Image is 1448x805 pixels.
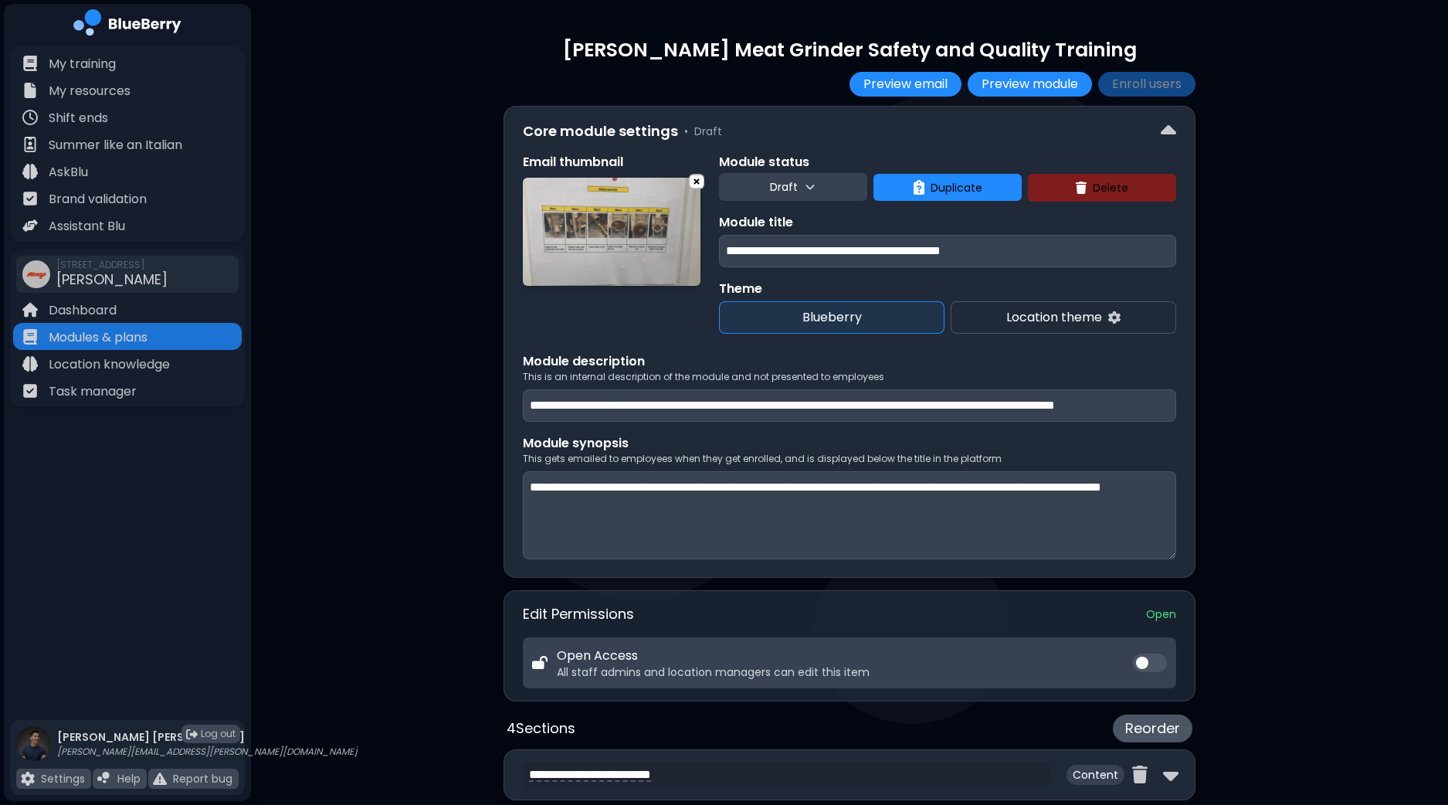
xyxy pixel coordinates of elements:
p: Help [117,772,141,786]
p: My training [49,55,116,73]
img: file icon [22,110,38,125]
img: duplicate [914,180,924,195]
p: Module title [719,213,1176,232]
img: file icon [21,772,35,786]
p: Email thumbnail [523,153,700,172]
p: Content [1067,765,1124,785]
img: settings [1108,311,1121,324]
p: This gets emailed to employees when they get enrolled, and is displayed below the title in the pl... [523,453,1176,465]
p: Theme [719,280,1176,298]
p: This is an internal description of the module and not presented to employees [523,371,1176,383]
img: file icon [22,56,38,71]
button: Draft [719,173,867,201]
p: Blueberry [726,308,938,327]
img: company thumbnail [22,260,50,288]
img: file icon [22,137,38,152]
span: Duplicate [931,181,982,195]
p: Report bug [173,772,232,786]
button: Delete [1028,174,1176,202]
img: file icon [22,191,38,206]
span: Delete [1093,181,1128,195]
p: [PERSON_NAME] [PERSON_NAME] [57,730,358,744]
p: Task manager [49,382,137,401]
p: [PERSON_NAME] Meat Grinder Safety and Quality Training [504,37,1195,63]
img: profile photo [16,726,51,776]
img: Open [532,656,548,670]
img: file icon [97,772,111,786]
img: down chevron [1163,763,1178,787]
span: • [684,124,688,139]
p: Modules & plans [49,328,148,347]
p: Summer like an Italian [49,136,182,155]
p: Module description [523,352,1176,371]
button: Preview module [968,72,1092,97]
button: Reorder [1113,715,1192,742]
img: logout [186,729,198,740]
p: Shift ends [49,109,108,127]
img: file icon [22,383,38,399]
p: Location theme [1006,308,1102,327]
button: Enroll users [1098,72,1195,97]
img: trash can [1132,766,1148,783]
p: All staff admins and location managers can edit this item [557,665,870,679]
p: Open Access [557,647,870,665]
p: AskBlu [49,163,88,182]
div: Draft [681,124,722,138]
p: 4 Section s [507,718,575,739]
p: Core module settings [523,121,678,142]
img: file icon [22,329,38,345]
p: Settings [41,772,85,786]
p: Dashboard [49,301,117,320]
img: page-1-image-2-57016daf-3ced-4ee4-848d-1f15ed06739a.jpg [523,178,700,286]
button: Preview email [849,72,961,97]
span: Log out [201,728,236,740]
p: [PERSON_NAME][EMAIL_ADDRESS][PERSON_NAME][DOMAIN_NAME] [57,746,358,758]
span: Open [1146,607,1176,621]
p: Location knowledge [49,355,170,374]
img: file icon [22,218,38,233]
span: [PERSON_NAME] [56,270,168,289]
h3: Edit Permissions [523,603,634,625]
p: Brand validation [49,190,147,209]
p: My resources [49,82,131,100]
img: file icon [22,164,38,179]
p: Module synopsis [523,434,1176,453]
img: upload [690,174,704,190]
p: Assistant Blu [49,217,125,236]
img: delete [1076,182,1087,194]
button: Duplicate [873,174,1022,201]
img: file icon [153,772,167,786]
span: [STREET_ADDRESS] [56,259,168,271]
img: down chevron [1161,119,1176,144]
p: Draft [770,180,798,194]
img: company logo [73,9,181,41]
img: file icon [22,302,38,318]
img: file icon [22,356,38,372]
p: Module status [719,153,1176,172]
img: file icon [22,83,38,98]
